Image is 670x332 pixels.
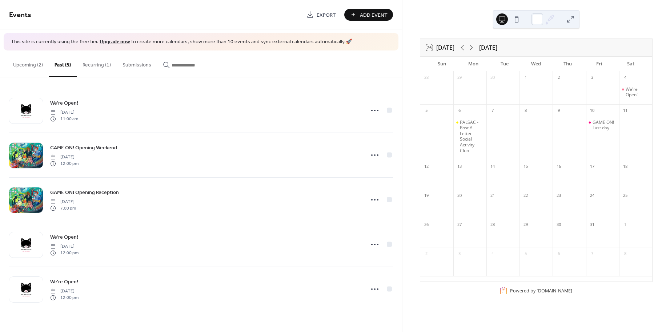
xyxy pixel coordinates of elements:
div: 11 [621,107,629,115]
div: 29 [522,220,530,228]
span: GAME ON! Opening Reception [50,189,119,196]
button: Upcoming (2) [7,50,49,76]
div: 16 [555,162,563,170]
span: This site is currently using the free tier. to create more calendars, show more than 10 events an... [11,39,352,46]
div: 29 [456,74,464,82]
div: Sun [426,57,458,71]
div: We're Open! [626,86,649,98]
div: 3 [588,74,596,82]
div: Sat [615,57,646,71]
div: 10 [588,107,596,115]
span: [DATE] [50,288,79,294]
button: 26[DATE] [424,42,457,53]
div: 28 [489,220,497,228]
button: Recurring (1) [77,50,117,76]
span: [DATE] [50,154,79,160]
a: GAME ON! Opening Reception [50,188,119,197]
div: Mon [457,57,489,71]
div: 13 [456,162,464,170]
div: 8 [621,250,629,258]
div: 23 [555,191,563,199]
span: 7:00 pm [50,205,76,212]
div: 25 [621,191,629,199]
div: 12 [422,162,430,170]
div: 28 [422,74,430,82]
div: 5 [422,107,430,115]
span: [DATE] [50,243,79,250]
div: Wed [521,57,552,71]
div: 26 [422,220,430,228]
div: Thu [552,57,583,71]
button: Past (5) [49,50,77,77]
span: [DATE] [50,198,76,205]
div: 17 [588,162,596,170]
div: GAME ON! Last day [586,120,619,131]
div: 24 [588,191,596,199]
div: 6 [555,250,563,258]
span: Export [317,11,336,19]
a: Export [301,9,341,21]
div: 7 [489,107,497,115]
div: 4 [621,74,629,82]
div: [DATE] [479,43,497,52]
button: Add Event [344,9,393,21]
div: 9 [555,107,563,115]
div: We're Open! [619,86,652,98]
div: Powered by [510,288,572,294]
div: 21 [489,191,497,199]
span: [DATE] [50,109,78,116]
div: 30 [555,220,563,228]
div: 7 [588,250,596,258]
div: PALSAC - Post A Letter Social Activity Club [460,120,484,154]
div: 15 [522,162,530,170]
span: 12:00 pm [50,250,79,256]
div: 8 [522,107,530,115]
a: [DOMAIN_NAME] [537,288,572,294]
div: Fri [583,57,615,71]
div: GAME ON! Last day [593,120,616,131]
div: 19 [422,191,430,199]
div: 14 [489,162,497,170]
div: 27 [456,220,464,228]
div: 30 [489,74,497,82]
span: 12:00 pm [50,161,79,167]
div: 5 [522,250,530,258]
div: 22 [522,191,530,199]
div: 2 [555,74,563,82]
div: 31 [588,220,596,228]
div: 2 [422,250,430,258]
div: 1 [522,74,530,82]
button: Submissions [117,50,157,76]
span: Add Event [360,11,388,19]
div: Tue [489,57,521,71]
a: We're Open! [50,278,78,286]
div: 18 [621,162,629,170]
div: 20 [456,191,464,199]
span: 12:00 pm [50,295,79,301]
a: Upgrade now [100,37,130,47]
a: We're Open! [50,233,78,241]
a: GAME ON! Opening Weekend [50,143,117,152]
div: 6 [456,107,464,115]
div: PALSAC - Post A Letter Social Activity Club [453,120,486,154]
span: Events [9,8,31,22]
span: 11:00 am [50,116,78,122]
div: 3 [456,250,464,258]
div: 4 [489,250,497,258]
div: 1 [621,220,629,228]
a: We're Open! [50,99,78,107]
